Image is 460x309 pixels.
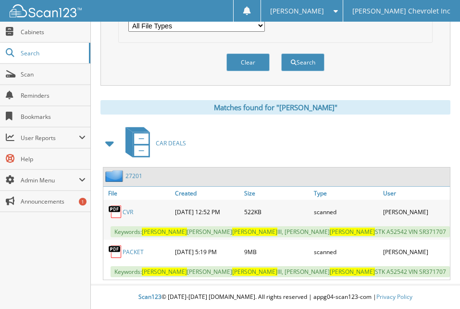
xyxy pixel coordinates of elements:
[120,124,186,162] a: CAR DEALS
[242,187,311,200] a: Size
[242,242,311,261] div: 9MB
[21,155,86,163] span: Help
[270,8,324,14] span: [PERSON_NAME]
[311,242,381,261] div: scanned
[311,202,381,221] div: scanned
[111,266,450,277] span: Keywords: [PERSON_NAME] III, [PERSON_NAME] STK A52542 VIN SR371707
[232,268,277,276] span: [PERSON_NAME]
[91,285,460,309] div: © [DATE]-[DATE] [DOMAIN_NAME]. All rights reserved | appg04-scan123-com |
[381,202,450,221] div: [PERSON_NAME]
[21,134,79,142] span: User Reports
[105,170,125,182] img: folder2.png
[352,8,450,14] span: [PERSON_NAME] Chevrolet Inc
[21,28,86,36] span: Cabinets
[330,268,375,276] span: [PERSON_NAME]
[125,172,142,180] a: 27201
[21,49,84,57] span: Search
[330,228,375,236] span: [PERSON_NAME]
[381,187,450,200] a: User
[173,202,242,221] div: [DATE] 12:52 PM
[123,248,144,256] a: PACKET
[108,205,123,219] img: PDF.png
[103,187,173,200] a: File
[142,268,187,276] span: [PERSON_NAME]
[156,139,186,147] span: CAR DEALS
[21,197,86,206] span: Announcements
[138,293,162,301] span: Scan123
[311,187,381,200] a: Type
[100,100,450,115] div: Matches found for "[PERSON_NAME]"
[111,226,450,237] span: Keywords: [PERSON_NAME] III, [PERSON_NAME] STK A52542 VIN SR371707
[232,228,277,236] span: [PERSON_NAME]
[21,176,79,184] span: Admin Menu
[381,242,450,261] div: [PERSON_NAME]
[142,228,187,236] span: [PERSON_NAME]
[21,70,86,78] span: Scan
[79,198,87,206] div: 1
[173,242,242,261] div: [DATE] 5:19 PM
[242,202,311,221] div: 522KB
[226,53,270,71] button: Clear
[123,208,133,216] a: CVR
[10,4,82,17] img: scan123-logo-white.svg
[21,91,86,100] span: Reminders
[108,245,123,259] img: PDF.png
[281,53,324,71] button: Search
[173,187,242,200] a: Created
[412,263,460,309] iframe: Chat Widget
[376,293,412,301] a: Privacy Policy
[21,113,86,121] span: Bookmarks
